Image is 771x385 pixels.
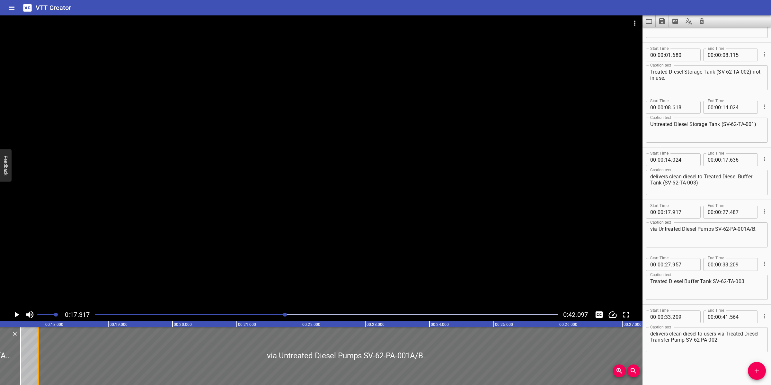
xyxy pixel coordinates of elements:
[11,330,18,338] div: Delete Cue
[721,206,722,219] span: :
[665,101,671,114] input: 08
[760,255,768,272] div: Cue Options
[760,312,769,320] button: Cue Options
[760,203,768,220] div: Cue Options
[715,49,721,61] input: 00
[664,258,665,271] span: :
[658,153,664,166] input: 00
[729,258,730,271] span: .
[664,206,665,219] span: :
[24,309,36,321] button: Toggle mute
[665,49,671,61] input: 01
[722,310,729,323] input: 41
[730,258,753,271] input: 209
[722,49,729,61] input: 08
[110,322,128,327] text: 00:19.000
[722,258,729,271] input: 33
[682,15,695,27] button: Translate captions
[729,206,730,219] span: .
[431,322,449,327] text: 00:24.000
[708,310,714,323] input: 00
[760,103,769,111] button: Cue Options
[722,206,729,219] input: 27
[715,258,721,271] input: 00
[627,364,640,377] button: Zoom Out
[721,310,722,323] span: :
[669,15,682,27] button: Extract captions from video
[650,121,763,139] textarea: Untreated Diesel Storage Tank (SV-62-TA-001)
[620,309,632,321] button: Toggle fullscreen
[65,311,90,318] span: Current Time
[708,49,714,61] input: 00
[45,322,63,327] text: 00:18.000
[672,49,696,61] input: 680
[664,310,665,323] span: :
[729,101,730,114] span: .
[650,206,656,219] input: 00
[642,15,656,27] button: Load captions from file
[607,309,619,321] button: Change Playback Speed
[714,258,715,271] span: :
[656,15,669,27] button: Save captions to file
[715,206,721,219] input: 00
[658,206,664,219] input: 00
[650,331,763,349] textarea: delivers clean diesel to users via Treated Diesel Transfer Pump SV-62-PA-002.
[11,330,19,338] button: Delete
[54,313,58,317] span: Set video volume
[671,153,672,166] span: .
[624,322,642,327] text: 00:27.000
[650,258,656,271] input: 00
[656,206,658,219] span: :
[665,310,671,323] input: 33
[559,322,577,327] text: 00:26.000
[650,310,656,323] input: 00
[760,207,769,216] button: Cue Options
[665,258,671,271] input: 27
[714,49,715,61] span: :
[656,49,658,61] span: :
[650,101,656,114] input: 00
[664,101,665,114] span: :
[729,153,730,166] span: .
[730,206,753,219] input: 487
[760,151,768,167] div: Cue Options
[302,322,320,327] text: 00:22.000
[722,101,729,114] input: 14
[721,101,722,114] span: :
[656,310,658,323] span: :
[658,49,664,61] input: 00
[729,49,730,61] span: .
[715,101,721,114] input: 00
[760,50,769,58] button: Cue Options
[593,309,605,321] div: Hide/Show Captions
[656,153,658,166] span: :
[730,310,753,323] input: 564
[729,310,730,323] span: .
[760,98,768,115] div: Cue Options
[708,101,714,114] input: 00
[658,258,664,271] input: 00
[495,322,513,327] text: 00:25.000
[714,310,715,323] span: :
[730,153,753,166] input: 636
[658,310,664,323] input: 00
[650,153,656,166] input: 00
[760,155,769,163] button: Cue Options
[650,49,656,61] input: 00
[721,153,722,166] span: :
[715,310,721,323] input: 00
[695,15,708,27] button: Clear captions
[722,153,729,166] input: 17
[672,101,696,114] input: 618
[730,49,753,61] input: 115
[10,309,22,321] button: Play/Pause
[238,322,256,327] text: 00:21.000
[671,101,672,114] span: .
[714,101,715,114] span: :
[760,308,768,325] div: Cue Options
[36,3,71,13] h6: VTT Creator
[721,258,722,271] span: :
[174,322,192,327] text: 00:20.000
[748,362,766,380] button: Add Cue
[650,278,763,297] textarea: Treated Diesel Buffer Tank SV-62-TA-003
